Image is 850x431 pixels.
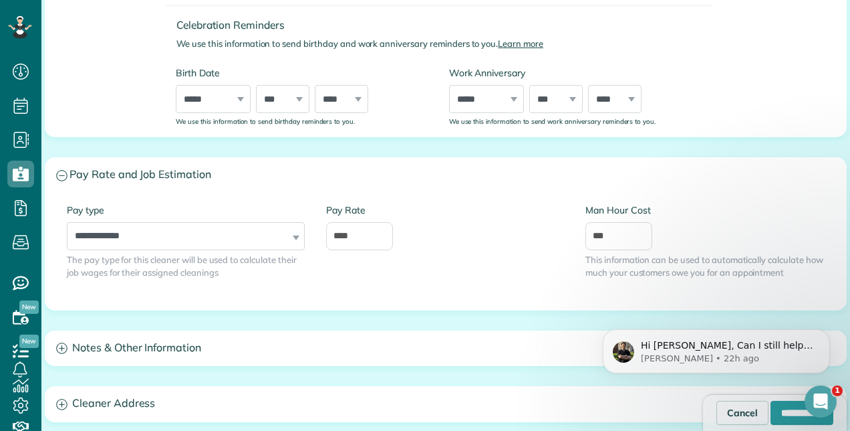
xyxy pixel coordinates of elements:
[19,300,39,314] span: New
[176,66,428,80] label: Birth Date
[45,387,846,421] a: Cleaner Address
[449,66,702,80] label: Work Anniversary
[805,385,837,418] iframe: Intercom live chat
[326,203,565,217] label: Pay Rate
[585,254,825,279] span: This information can be used to automatically calculate how much your customers owe you for an ap...
[176,37,712,50] p: We use this information to send birthday and work anniversary reminders to you.
[176,19,712,31] h4: Celebration Reminders
[449,117,656,125] sub: We use this information to send work anniversary reminders to you.
[67,203,306,217] label: Pay type
[585,203,825,217] label: Man Hour Cost
[19,335,39,348] span: New
[583,301,850,395] iframe: Intercom notifications message
[67,254,306,279] span: The pay type for this cleaner will be used to calculate their job wages for their assigned cleanings
[176,117,355,125] sub: We use this information to send birthday reminders to you.
[832,385,843,396] span: 1
[45,158,846,192] a: Pay Rate and Job Estimation
[498,38,543,49] a: Learn more
[716,401,768,425] a: Cancel
[45,331,846,365] a: Notes & Other Information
